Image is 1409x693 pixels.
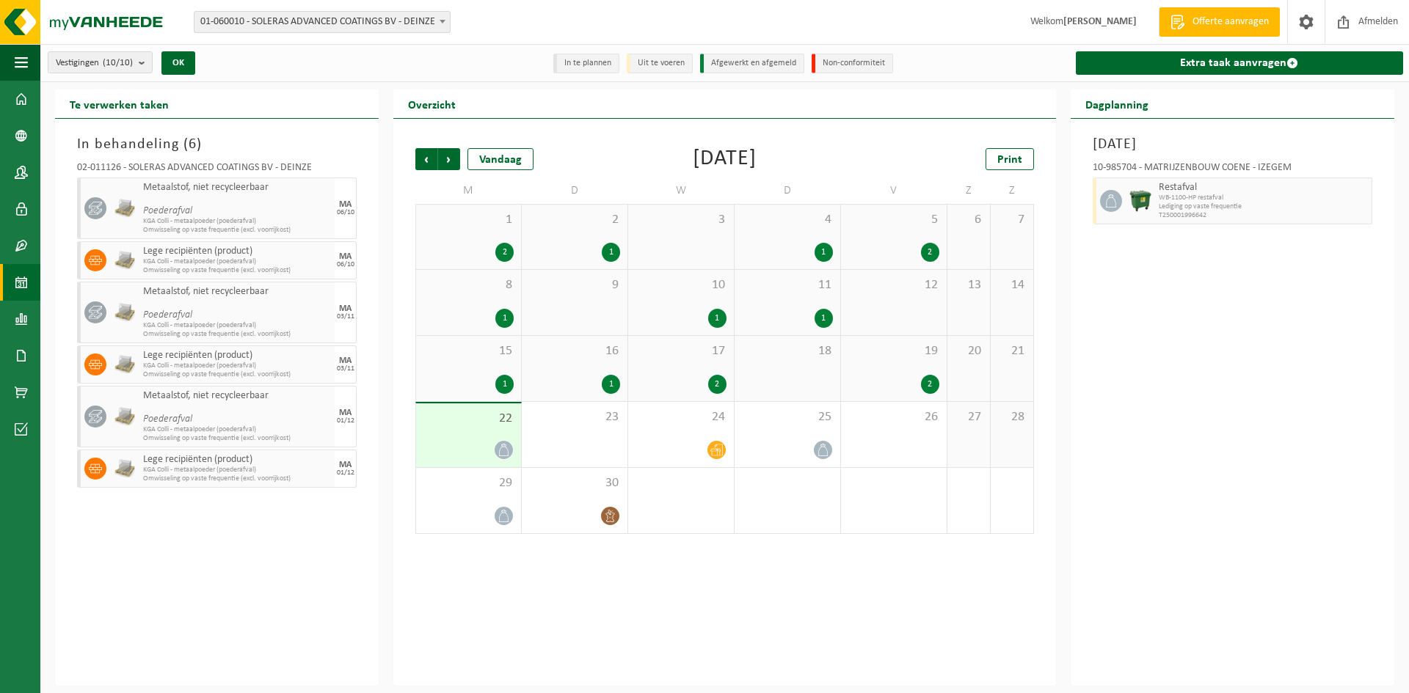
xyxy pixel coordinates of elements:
[553,54,619,73] li: In te plannen
[742,277,833,293] span: 11
[143,466,331,474] span: KGA Colli - metaalpoeder (poederafval)
[415,177,522,204] td: M
[55,89,183,118] h2: Te verwerken taken
[529,277,620,293] span: 9
[636,277,727,293] span: 10
[339,356,352,365] div: MA
[194,11,451,33] span: 01-060010 - SOLERAS ADVANCED COATINGS BV - DEINZE
[143,434,331,443] span: Omwisseling op vaste frequentie (excl. voorrijkost)
[77,133,357,155] h3: In behandeling ( )
[339,200,352,209] div: MA
[700,54,804,73] li: Afgewerkt en afgemeld
[143,205,192,216] i: Poederafval
[495,243,514,262] div: 2
[438,148,460,170] span: Volgende
[997,154,1022,166] span: Print
[602,243,620,262] div: 1
[143,246,331,257] span: Lege recipiënten (product)
[161,51,195,75] button: OK
[998,343,1026,359] span: 21
[337,469,354,477] div: 01/12
[143,182,331,194] span: Metaalstof, niet recycleerbaar
[339,408,352,417] div: MA
[636,212,727,228] span: 3
[529,409,620,425] span: 23
[998,277,1026,293] span: 14
[1129,190,1151,212] img: WB-1100-HPE-GN-01
[337,365,354,373] div: 03/11
[194,12,450,32] span: 01-060010 - SOLERAS ADVANCED COATINGS BV - DEINZE
[114,197,136,219] img: LP-PA-00000-WDN-11
[337,261,354,268] div: 06/10
[1076,51,1403,75] a: Extra taak aanvragen
[742,343,833,359] span: 18
[998,409,1026,425] span: 28
[693,148,757,170] div: [DATE]
[423,475,514,491] span: 29
[114,458,136,480] img: PB-PA-0000-WDN-00-03
[921,243,939,262] div: 2
[947,177,991,204] td: Z
[143,217,331,226] span: KGA Colli - metaalpoeder (poederafval)
[529,343,620,359] span: 16
[986,148,1034,170] a: Print
[921,375,939,394] div: 2
[1159,211,1368,220] span: T250001996642
[143,390,331,402] span: Metaalstof, niet recycleerbaar
[522,177,628,204] td: D
[143,425,331,434] span: KGA Colli - metaalpoeder (poederafval)
[143,362,331,370] span: KGA Colli - metaalpoeder (poederafval)
[143,370,331,379] span: Omwisseling op vaste frequentie (excl. voorrijkost)
[337,209,354,216] div: 06/10
[955,212,983,228] span: 6
[423,343,514,359] span: 15
[708,309,727,328] div: 1
[529,212,620,228] span: 2
[143,226,331,235] span: Omwisseling op vaste frequentie (excl. voorrijkost)
[423,277,514,293] span: 8
[143,414,192,425] i: Poederafval
[636,409,727,425] span: 24
[1189,15,1273,29] span: Offerte aanvragen
[602,375,620,394] div: 1
[114,406,136,428] img: LP-PA-00000-WDN-11
[143,309,192,320] i: Poederafval
[848,343,939,359] span: 19
[848,212,939,228] span: 5
[998,212,1026,228] span: 7
[742,409,833,425] span: 25
[1159,202,1368,211] span: Lediging op vaste frequentie
[77,163,357,177] div: 02-011126 - SOLERAS ADVANCED COATINGS BV - DEINZE
[189,137,197,152] span: 6
[841,177,947,204] td: V
[636,343,727,359] span: 17
[143,266,331,275] span: Omwisseling op vaste frequentie (excl. voorrijkost)
[143,350,331,362] span: Lege recipiënten (product)
[143,286,331,298] span: Metaalstof, niet recycleerbaar
[56,52,133,74] span: Vestigingen
[339,461,352,469] div: MA
[337,417,354,425] div: 01/12
[339,304,352,313] div: MA
[467,148,534,170] div: Vandaag
[423,411,514,427] span: 22
[812,54,893,73] li: Non-conformiteit
[143,330,331,339] span: Omwisseling op vaste frequentie (excl. voorrijkost)
[393,89,470,118] h2: Overzicht
[1063,16,1137,27] strong: [PERSON_NAME]
[143,474,331,483] span: Omwisseling op vaste frequentie (excl. voorrijkost)
[628,177,735,204] td: W
[48,51,153,73] button: Vestigingen(10/10)
[495,375,514,394] div: 1
[1093,133,1372,155] h3: [DATE]
[848,277,939,293] span: 12
[1071,89,1163,118] h2: Dagplanning
[415,148,437,170] span: Vorige
[815,309,833,328] div: 1
[114,353,136,375] img: PB-PA-0000-WDN-00-03
[708,375,727,394] div: 2
[143,454,331,466] span: Lege recipiënten (product)
[815,243,833,262] div: 1
[114,249,136,271] img: PB-PA-0000-WDN-00-03
[848,409,939,425] span: 26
